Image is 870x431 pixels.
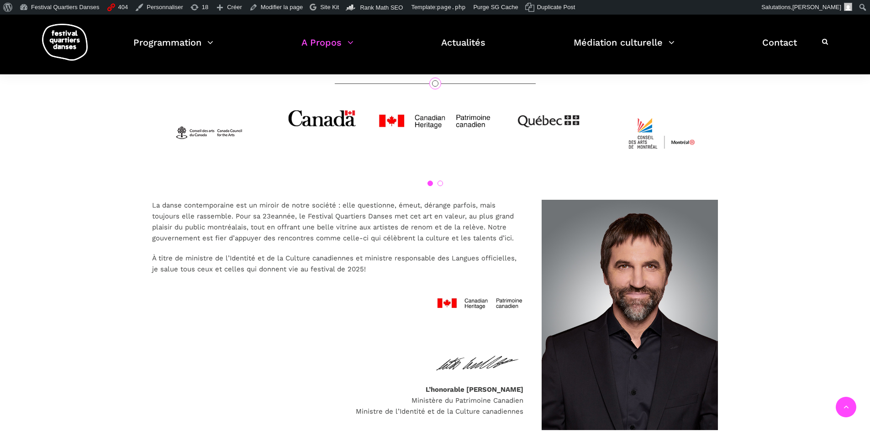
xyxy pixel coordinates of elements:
[514,99,583,144] img: 2
[574,35,675,62] a: Médiation culturelle
[627,99,696,167] img: CMYK_Logo_CAMMontreal
[152,254,517,273] span: À titre de ministre de l’Identité et de la Culture canadiennes et ministre responsable des Langue...
[320,4,339,10] span: Site Kit
[301,35,353,62] a: A Propos
[426,385,523,394] strong: L’honorable [PERSON_NAME]
[438,181,443,186] a: 2
[441,35,485,62] a: Actualités
[152,384,523,417] p: Ministère du Patrimoine Canadien Ministre de l’Identité et de la Culture canadiennes
[133,35,213,62] a: Programmation
[437,4,466,10] span: page.php
[379,99,492,142] img: Patrimoine-Canadien
[152,201,496,220] span: La danse contemporaine est un miroir de notre société : elle questionne, émeut, dérange parfois, ...
[174,99,243,167] img: CAC_BW_black_f
[152,212,514,242] span: année, le Festival Quartiers Danses met cet art en valeur, au plus grand plaisir du public montré...
[288,99,356,144] img: 1
[271,212,275,220] span: e
[792,4,841,10] span: [PERSON_NAME]
[42,24,88,61] img: logo-fqd-med
[360,4,403,11] span: Rank Math SEO
[762,35,797,62] a: Contact
[427,181,433,186] a: 1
